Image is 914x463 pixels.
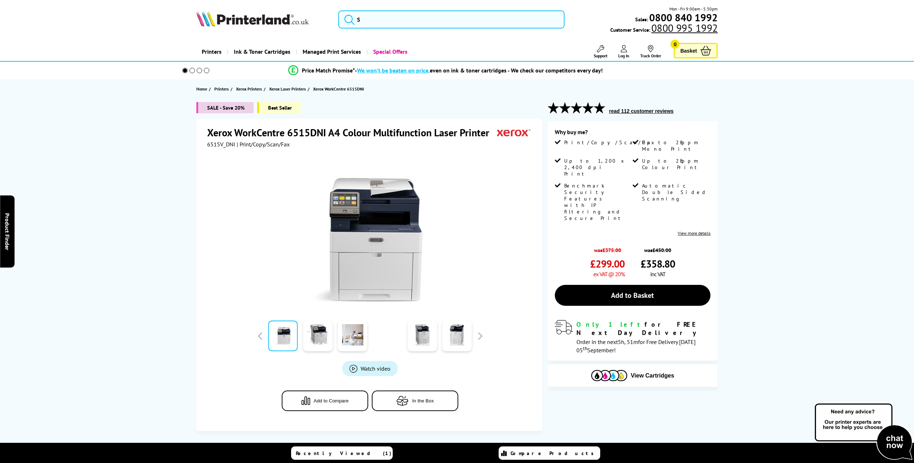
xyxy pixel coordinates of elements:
img: Printerland Logo [196,11,309,27]
a: Basket 0 [674,43,718,58]
span: 5h, 51m [618,338,638,345]
span: £358.80 [641,257,675,270]
img: Cartridges [591,370,627,381]
span: | Print/Copy/Scan/Fax [237,141,290,148]
span: Log In [618,53,629,58]
span: We won’t be beaten on price, [357,67,430,74]
span: SALE - Save 20% [196,102,254,113]
a: Printers [214,85,231,93]
span: Up to 1,200 x 2,400 dpi Print [564,158,631,177]
a: Add to Basket [555,285,711,306]
span: inc VAT [650,270,665,278]
span: Print/Copy/Scan/Fax [564,139,657,146]
li: modal_Promise [173,64,719,77]
span: Add to Compare [314,398,349,404]
strike: £375.00 [602,247,621,253]
span: Recently Viewed (1) [296,450,392,457]
a: View more details [678,230,710,236]
a: Printers [196,43,227,61]
span: View Cartridges [631,372,674,379]
span: ex VAT @ 20% [593,270,625,278]
span: Order in the next for Free Delivery [DATE] 05 September! [576,338,696,354]
img: Xerox WorkCentre 6515DNI [299,162,441,304]
img: Open Live Chat window [813,402,914,462]
span: Printers [214,85,229,93]
a: Support [594,45,607,58]
span: 0 [670,40,679,49]
a: Ink & Toner Cartridges [227,43,296,61]
span: In the Box [412,398,434,404]
span: Xerox WorkCentre 6515DNI [313,85,364,93]
b: 0800 840 1992 [649,11,718,24]
strike: £450.00 [652,247,671,253]
button: In the Box [372,391,458,411]
span: Compare Products [510,450,598,457]
button: Add to Compare [282,391,368,411]
a: Product_All_Videos [342,361,398,376]
a: Printerland Logo [196,11,329,28]
span: Sales: [635,16,648,23]
button: read 112 customer reviews [607,108,676,114]
span: Automatic Double Sided Scanning [642,182,709,202]
span: Up to 28ppm Colour Print [642,158,709,171]
a: Managed Print Services [296,43,366,61]
img: Xerox [497,126,530,139]
a: Xerox Printers [236,85,264,93]
span: Xerox Laser Printers [269,85,306,93]
span: Benchmark Security Features with IP filtering and Secure Print [564,182,631,221]
span: Mon - Fri 9:00am - 5:30pm [669,5,718,12]
span: Product Finder [4,213,11,250]
a: Special Offers [366,43,413,61]
span: Ink & Toner Cartridges [234,43,290,61]
a: Xerox Laser Printers [269,85,308,93]
span: Basket [680,46,697,56]
span: Xerox Printers [236,85,262,93]
a: Recently Viewed (1) [291,446,393,460]
a: Xerox WorkCentre 6515DNI [313,85,366,93]
span: was [641,243,675,253]
span: Price Match Promise* [302,67,355,74]
div: - even on ink & toner cartridges - We check our competitors every day! [355,67,603,74]
span: Home [196,85,207,93]
tcxspan: Call 0800 995 1992 with 3CX Click to Call [651,21,718,35]
span: Watch video [361,365,391,372]
a: Home [196,85,209,93]
div: modal_delivery [555,320,711,353]
span: was [590,243,625,253]
span: Support [594,53,607,58]
span: Only 1 left [576,320,645,328]
a: Log In [618,45,629,58]
span: £299.00 [590,257,625,270]
a: Track Order [640,45,661,58]
a: 0800 840 1992 [648,14,718,21]
sup: th [583,345,587,352]
div: for FREE Next Day Delivery [576,320,711,337]
button: View Cartridges [553,370,713,382]
h1: Xerox WorkCentre 6515DNI A4 Colour Multifunction Laser Printer [207,126,496,139]
span: Up to 28ppm Mono Print [642,139,709,152]
span: Customer Service: [610,25,718,33]
span: Best Seller [257,102,301,113]
span: 6515V_DNI [207,141,235,148]
input: S [338,10,565,28]
div: Why buy me? [555,128,711,139]
a: Compare Products [499,446,600,460]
